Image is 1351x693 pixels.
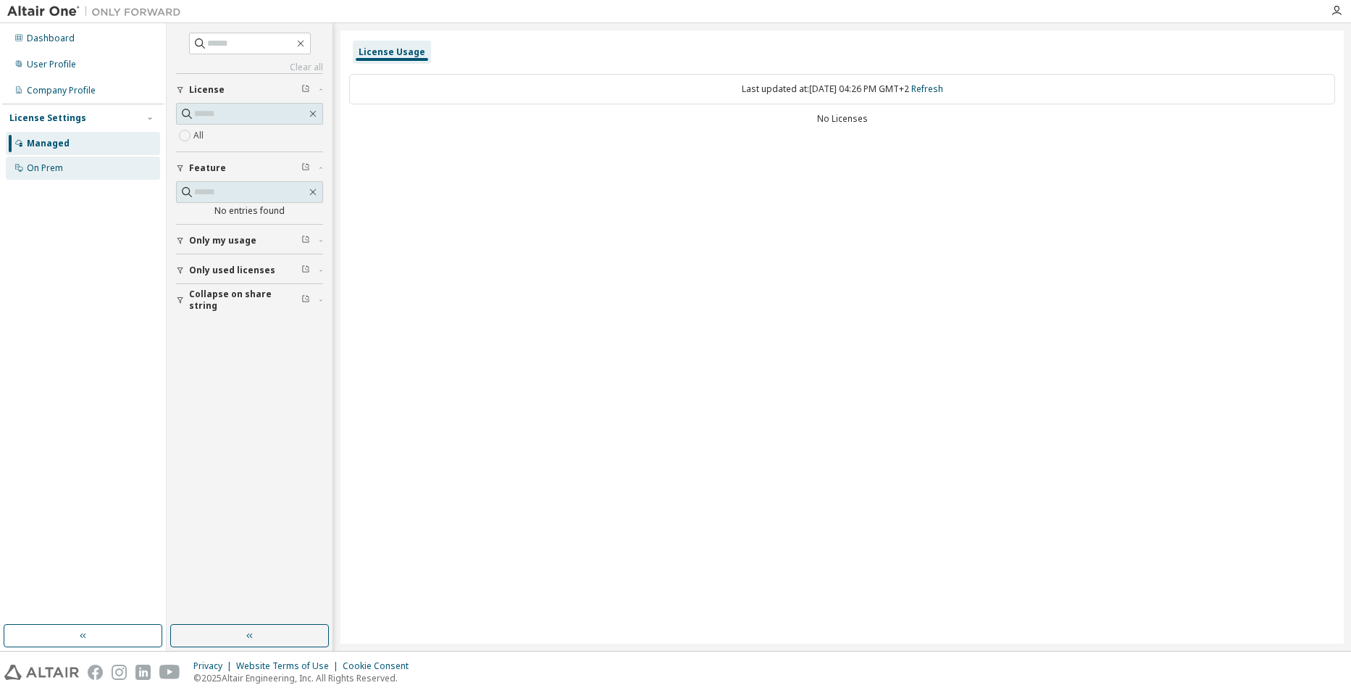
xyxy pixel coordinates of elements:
[911,83,943,95] a: Refresh
[189,265,275,276] span: Only used licenses
[135,665,151,680] img: linkedin.svg
[349,113,1335,125] div: No Licenses
[301,294,310,306] span: Clear filter
[176,74,323,106] button: License
[301,84,310,96] span: Clear filter
[27,138,70,149] div: Managed
[193,660,236,672] div: Privacy
[7,4,188,19] img: Altair One
[112,665,127,680] img: instagram.svg
[176,152,323,184] button: Feature
[27,59,76,70] div: User Profile
[343,660,417,672] div: Cookie Consent
[301,265,310,276] span: Clear filter
[301,162,310,174] span: Clear filter
[349,74,1335,104] div: Last updated at: [DATE] 04:26 PM GMT+2
[27,162,63,174] div: On Prem
[359,46,425,58] div: License Usage
[176,254,323,286] button: Only used licenses
[236,660,343,672] div: Website Terms of Use
[176,284,323,316] button: Collapse on share string
[301,235,310,246] span: Clear filter
[176,205,323,217] div: No entries found
[189,289,301,312] span: Collapse on share string
[193,672,417,684] p: © 2025 Altair Engineering, Inc. All Rights Reserved.
[176,225,323,257] button: Only my usage
[9,112,86,124] div: License Settings
[189,162,226,174] span: Feature
[27,85,96,96] div: Company Profile
[159,665,180,680] img: youtube.svg
[176,62,323,73] a: Clear all
[193,127,206,144] label: All
[4,665,79,680] img: altair_logo.svg
[189,84,225,96] span: License
[189,235,256,246] span: Only my usage
[27,33,75,44] div: Dashboard
[88,665,103,680] img: facebook.svg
